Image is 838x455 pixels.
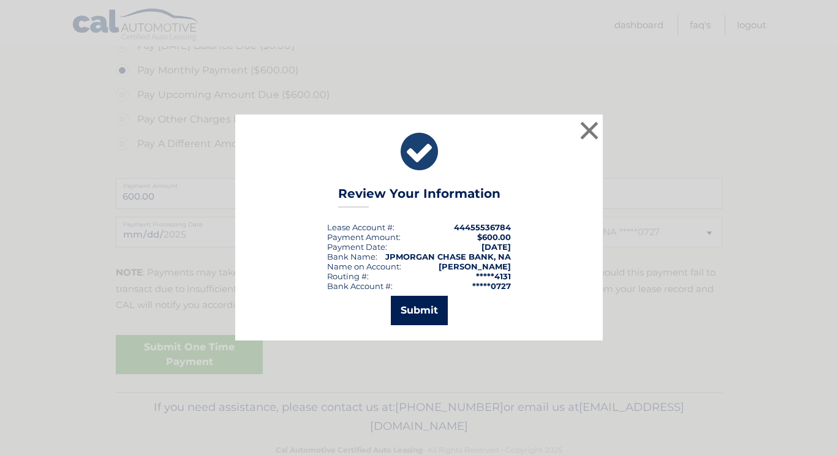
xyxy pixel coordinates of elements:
[327,232,401,242] div: Payment Amount:
[338,186,500,208] h3: Review Your Information
[477,232,511,242] span: $600.00
[391,296,448,325] button: Submit
[327,271,369,281] div: Routing #:
[327,261,401,271] div: Name on Account:
[481,242,511,252] span: [DATE]
[327,252,377,261] div: Bank Name:
[439,261,511,271] strong: [PERSON_NAME]
[327,242,387,252] div: :
[385,252,511,261] strong: JPMORGAN CHASE BANK, NA
[577,118,602,143] button: ×
[327,242,385,252] span: Payment Date
[327,222,394,232] div: Lease Account #:
[327,281,393,291] div: Bank Account #:
[454,222,511,232] strong: 44455536784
